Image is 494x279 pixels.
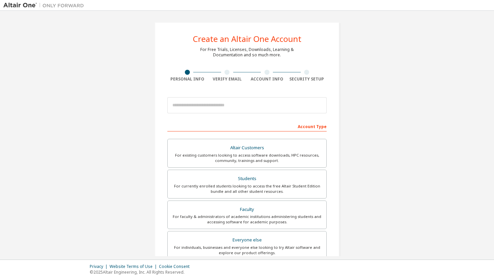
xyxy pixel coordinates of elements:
div: For currently enrolled students looking to access the free Altair Student Edition bundle and all ... [172,183,322,194]
div: Faculty [172,205,322,214]
p: © 2025 Altair Engineering, Inc. All Rights Reserved. [90,269,194,275]
div: Account Type [167,121,327,131]
div: Altair Customers [172,143,322,153]
img: Altair One [3,2,87,9]
div: Students [172,174,322,183]
div: Security Setup [287,76,327,82]
div: Account Info [247,76,287,82]
div: Cookie Consent [159,264,194,269]
div: For existing customers looking to access software downloads, HPC resources, community, trainings ... [172,153,322,163]
div: Everyone else [172,235,322,245]
div: For faculty & administrators of academic institutions administering students and accessing softwa... [172,214,322,225]
div: Create an Altair One Account [193,35,301,43]
div: For Free Trials, Licenses, Downloads, Learning & Documentation and so much more. [200,47,294,58]
div: Privacy [90,264,110,269]
div: Verify Email [207,76,247,82]
div: Personal Info [167,76,207,82]
div: Website Terms of Use [110,264,159,269]
div: For individuals, businesses and everyone else looking to try Altair software and explore our prod... [172,245,322,256]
